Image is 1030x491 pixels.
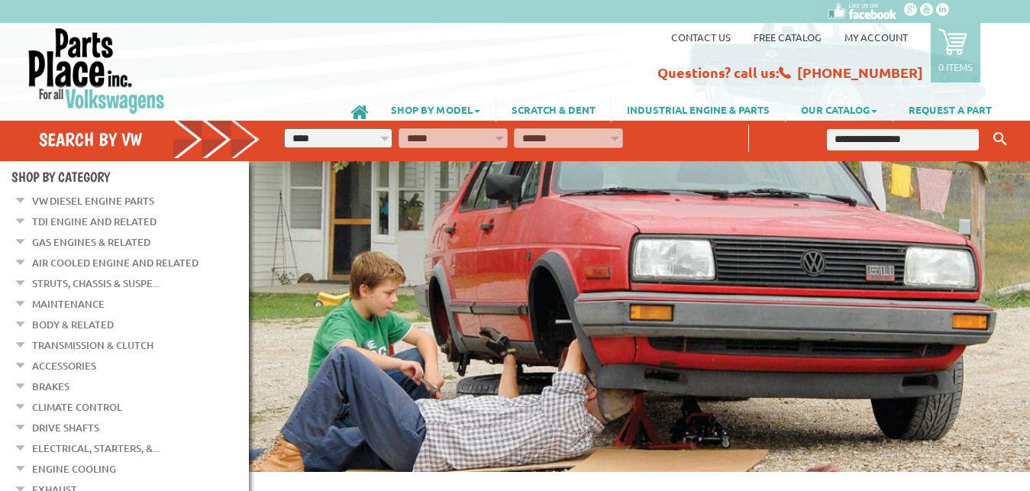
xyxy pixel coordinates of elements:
[496,96,611,122] a: SCRATCH & DENT
[32,356,96,376] a: Accessories
[249,161,1030,472] img: First slide [900x500]
[754,31,822,44] a: Free Catalog
[32,212,157,231] a: TDI Engine and Related
[32,294,105,314] a: Maintenance
[32,459,116,479] a: Engine Cooling
[32,438,160,458] a: Electrical, Starters, &...
[32,315,114,334] a: Body & Related
[786,96,893,122] a: OUR CATALOG
[32,253,199,273] a: Air Cooled Engine and Related
[671,31,731,44] a: Contact us
[32,397,122,417] a: Climate Control
[931,23,980,82] a: 0 items
[32,376,69,396] a: Brakes
[612,96,785,122] a: INDUSTRIAL ENGINE & PARTS
[11,169,249,185] h4: Shop By Category
[32,335,153,355] a: Transmission & Clutch
[989,127,1012,152] button: Keyword Search
[32,273,160,293] a: Struts, Chassis & Suspe...
[32,418,99,438] a: Drive Shafts
[938,60,973,73] p: 0 items
[32,232,150,252] a: Gas Engines & Related
[39,128,260,150] h4: Search by VW
[27,27,166,115] img: Parts Place Inc!
[376,96,496,122] a: SHOP BY MODEL
[893,96,1007,122] a: REQUEST A PART
[844,31,908,44] a: My Account
[32,191,154,211] a: VW Diesel Engine Parts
